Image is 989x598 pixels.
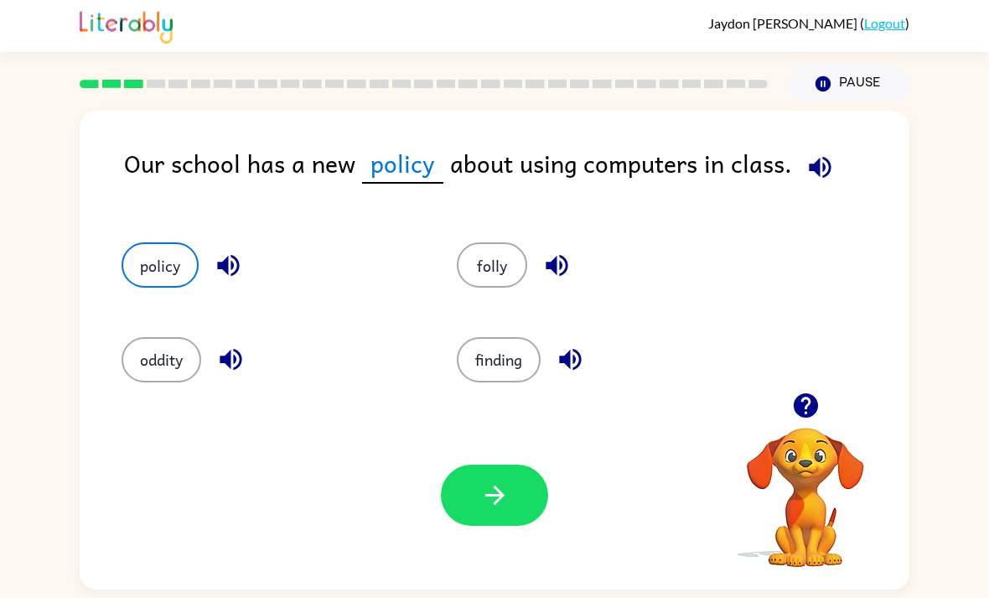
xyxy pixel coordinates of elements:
[457,337,541,382] button: finding
[80,7,173,44] img: Literably
[788,65,909,103] button: Pause
[362,144,443,184] span: policy
[722,402,889,569] video: Your browser must support playing .mp4 files to use Literably. Please try using another browser.
[122,242,199,288] button: policy
[124,144,909,209] div: Our school has a new about using computers in class.
[708,15,860,31] span: Jaydon [PERSON_NAME]
[122,337,201,382] button: oddity
[708,15,909,31] div: ( )
[864,15,905,31] a: Logout
[457,242,527,288] button: folly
